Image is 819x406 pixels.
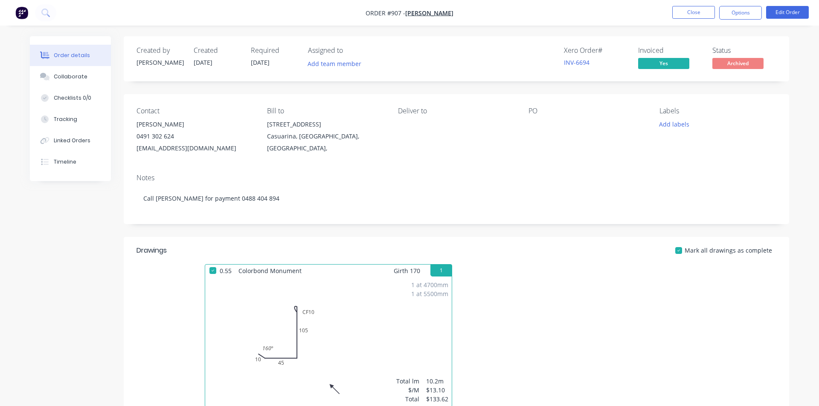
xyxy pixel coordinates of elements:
span: Yes [638,58,689,69]
div: Required [251,46,298,55]
div: [PERSON_NAME] [136,58,183,67]
div: Status [712,46,776,55]
button: Checklists 0/0 [30,87,111,109]
div: Drawings [136,245,167,256]
div: Bill to [267,107,384,115]
div: Invoiced [638,46,702,55]
div: Labels [659,107,776,115]
div: Tracking [54,115,77,123]
div: 1 at 4700mm [411,280,448,289]
a: INV-6694 [564,58,590,66]
div: Deliver to [398,107,515,115]
button: Options [719,6,762,20]
a: [PERSON_NAME] [405,9,453,17]
button: Close [672,6,715,19]
div: Timeline [54,158,76,166]
span: Archived [712,58,764,69]
button: Add team member [303,58,366,69]
button: 1 [430,265,452,276]
button: Collaborate [30,66,111,87]
div: [STREET_ADDRESS] [267,118,384,130]
div: $13.10 [426,386,448,394]
div: Linked Orders [54,137,90,144]
div: Total lm [396,377,419,386]
div: Checklists 0/0 [54,94,91,102]
button: Timeline [30,151,111,173]
div: 1 at 5500mm [411,289,448,298]
button: Tracking [30,109,111,130]
span: [DATE] [251,58,270,66]
span: [DATE] [194,58,212,66]
div: Created [194,46,241,55]
span: Colorbond Monument [235,265,305,277]
div: Collaborate [54,73,87,81]
img: Factory [15,6,28,19]
div: Contact [136,107,253,115]
div: 0491 302 624 [136,130,253,142]
div: Total [396,394,419,403]
button: Edit Order [766,6,809,19]
div: 10.2m [426,377,448,386]
div: Assigned to [308,46,393,55]
span: Girth 170 [394,265,420,277]
div: [EMAIL_ADDRESS][DOMAIN_NAME] [136,142,253,154]
button: Add team member [308,58,366,69]
div: [PERSON_NAME] [136,118,253,130]
span: Order #907 - [366,9,405,17]
div: [PERSON_NAME]0491 302 624[EMAIL_ADDRESS][DOMAIN_NAME] [136,118,253,154]
div: Casuarina, [GEOGRAPHIC_DATA], [GEOGRAPHIC_DATA], [267,130,384,154]
button: Linked Orders [30,130,111,151]
div: $133.62 [426,394,448,403]
div: Created by [136,46,183,55]
div: Order details [54,52,90,59]
div: [STREET_ADDRESS]Casuarina, [GEOGRAPHIC_DATA], [GEOGRAPHIC_DATA], [267,118,384,154]
button: Add labels [654,118,694,130]
div: Call [PERSON_NAME] for payment 0488 404 894 [136,185,776,211]
div: Xero Order # [564,46,628,55]
button: Order details [30,45,111,66]
div: PO [529,107,645,115]
span: 0.55 [216,265,235,277]
div: Notes [136,174,776,182]
span: Mark all drawings as complete [685,246,772,255]
div: $/M [396,386,419,394]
